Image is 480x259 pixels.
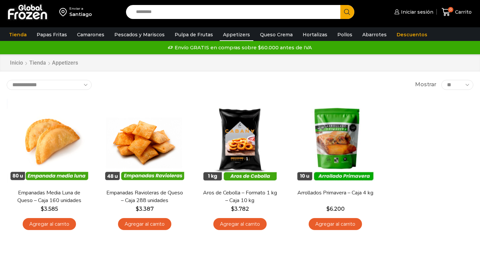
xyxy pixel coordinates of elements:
[393,28,431,41] a: Descuentos
[326,206,330,212] span: $
[136,206,139,212] span: $
[10,59,23,67] a: Inicio
[359,28,390,41] a: Abarrotes
[111,28,168,41] a: Pescados y Mariscos
[11,189,88,204] a: Empanadas Media Luna de Queso – Caja 160 unidades
[440,4,473,20] a: 0 Carrito
[415,81,436,89] span: Mostrar
[29,59,46,67] a: Tienda
[393,5,433,19] a: Iniciar sesión
[448,7,453,12] span: 0
[340,5,354,19] button: Search button
[202,189,278,204] a: Aros de Cebolla – Formato 1 kg – Caja 10 kg
[6,28,30,41] a: Tienda
[52,60,78,66] h1: Appetizers
[309,218,362,230] a: Agregar al carrito: “Arrollados Primavera - Caja 4 kg”
[334,28,356,41] a: Pollos
[171,28,216,41] a: Pulpa de Frutas
[136,206,154,212] bdi: 3.387
[299,28,331,41] a: Hortalizas
[33,28,70,41] a: Papas Fritas
[59,6,69,18] img: address-field-icon.svg
[231,206,249,212] bdi: 3.782
[7,80,92,90] select: Pedido de la tienda
[297,189,374,197] a: Arrollados Primavera – Caja 4 kg
[399,9,433,15] span: Iniciar sesión
[41,206,58,212] bdi: 3.585
[23,218,76,230] a: Agregar al carrito: “Empanadas Media Luna de Queso - Caja 160 unidades”
[41,206,44,212] span: $
[257,28,296,41] a: Queso Crema
[213,218,267,230] a: Agregar al carrito: “Aros de Cebolla - Formato 1 kg - Caja 10 kg”
[231,206,234,212] span: $
[453,9,472,15] span: Carrito
[326,206,345,212] bdi: 6.200
[74,28,108,41] a: Camarones
[69,11,92,18] div: Santiago
[69,6,92,11] div: Enviar a
[220,28,253,41] a: Appetizers
[10,59,78,67] nav: Breadcrumb
[118,218,171,230] a: Agregar al carrito: “Empanadas Ravioleras de Queso - Caja 288 unidades”
[106,189,183,204] a: Empanadas Ravioleras de Queso – Caja 288 unidades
